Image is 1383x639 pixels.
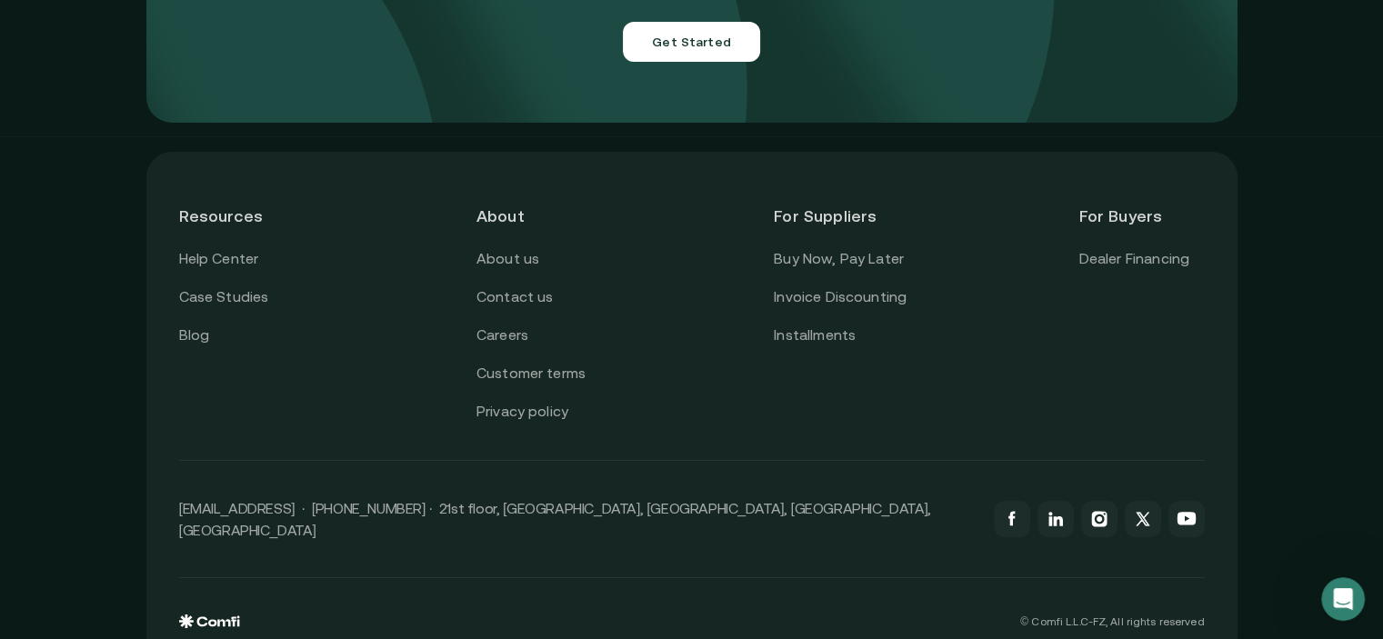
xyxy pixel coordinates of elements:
[476,400,568,424] a: Privacy policy
[774,185,907,247] header: For Suppliers
[774,247,904,271] a: Buy Now, Pay Later
[774,285,907,309] a: Invoice Discounting
[179,614,240,629] img: comfi logo
[476,285,554,309] a: Contact us
[623,22,760,62] button: Get Started
[476,362,586,385] a: Customer terms
[179,185,305,247] header: Resources
[476,247,539,271] a: About us
[1078,247,1189,271] a: Dealer Financing
[1020,615,1204,628] p: © Comfi L.L.C-FZ, All rights reserved
[179,324,210,347] a: Blog
[774,324,856,347] a: Installments
[179,247,259,271] a: Help Center
[476,185,602,247] header: About
[1321,577,1365,621] iframe: Intercom live chat
[476,324,528,347] a: Careers
[179,285,269,309] a: Case Studies
[179,497,976,541] p: [EMAIL_ADDRESS] · [PHONE_NUMBER] · 21st floor, [GEOGRAPHIC_DATA], [GEOGRAPHIC_DATA], [GEOGRAPHIC_...
[1078,185,1204,247] header: For Buyers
